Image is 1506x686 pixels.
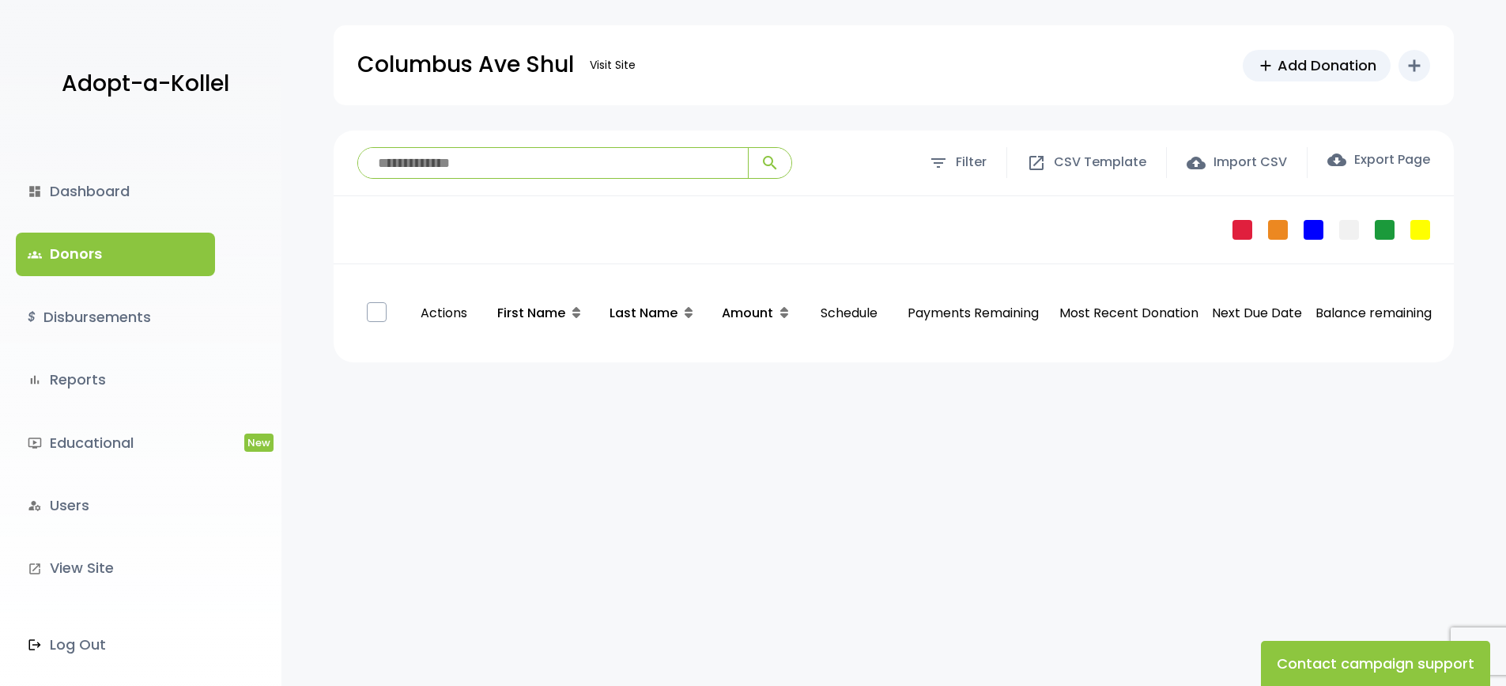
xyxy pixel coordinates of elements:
[54,46,229,123] a: Adopt-a-Kollel
[28,184,42,199] i: dashboard
[1327,150,1430,169] label: Export Page
[1054,151,1146,174] span: CSV Template
[28,373,42,387] i: bar_chart
[1405,56,1424,75] i: add
[761,153,779,172] span: search
[1257,57,1274,74] span: add
[28,562,42,576] i: launch
[16,623,215,666] a: Log Out
[1398,50,1430,81] button: add
[1211,302,1303,325] p: Next Due Date
[16,422,215,464] a: ondemand_videoEducationalNew
[1059,302,1198,325] p: Most Recent Donation
[748,148,791,178] button: search
[582,50,644,81] a: Visit Site
[900,286,1047,341] p: Payments Remaining
[28,436,42,450] i: ondemand_video
[16,484,215,527] a: manage_accountsUsers
[929,153,948,172] span: filter_list
[1027,153,1046,172] span: open_in_new
[28,248,42,262] span: groups
[16,296,215,339] a: $Disbursements
[497,304,565,322] span: First Name
[16,233,215,275] a: groupsDonors
[1213,151,1287,174] span: Import CSV
[1327,150,1346,169] span: cloud_download
[16,358,215,401] a: bar_chartReports
[62,64,229,104] p: Adopt-a-Kollel
[1315,302,1432,325] p: Balance remaining
[610,304,678,322] span: Last Name
[722,304,773,322] span: Amount
[1243,50,1391,81] a: addAdd Donation
[410,286,477,341] p: Actions
[244,434,274,452] span: New
[1278,55,1376,76] span: Add Donation
[1261,641,1490,686] button: Contact campaign support
[956,151,987,174] span: Filter
[28,306,36,329] i: $
[357,45,574,85] p: Columbus Ave Shul
[16,170,215,213] a: dashboardDashboard
[16,547,215,589] a: launchView Site
[1187,153,1206,172] span: cloud_upload
[811,286,887,341] p: Schedule
[28,498,42,513] i: manage_accounts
